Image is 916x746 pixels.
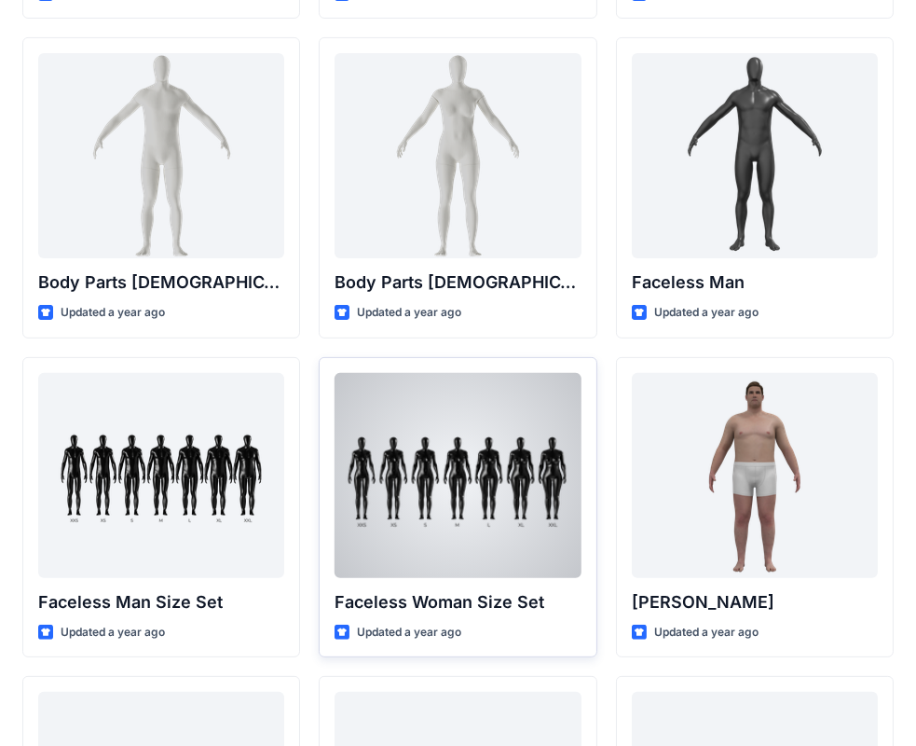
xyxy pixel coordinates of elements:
p: Faceless Woman Size Set [335,589,581,615]
p: Updated a year ago [61,303,165,323]
p: Updated a year ago [654,623,759,642]
a: Body Parts Male [38,53,284,258]
p: Updated a year ago [61,623,165,642]
p: Body Parts [DEMOGRAPHIC_DATA] [38,269,284,296]
p: [PERSON_NAME] [632,589,878,615]
a: Body Parts Female [335,53,581,258]
a: Faceless Man Size Set [38,373,284,578]
p: Updated a year ago [357,303,461,323]
p: Faceless Man [632,269,878,296]
a: Faceless Woman Size Set [335,373,581,578]
p: Body Parts [DEMOGRAPHIC_DATA] [335,269,581,296]
a: Joseph [632,373,878,578]
p: Faceless Man Size Set [38,589,284,615]
a: Faceless Man [632,53,878,258]
p: Updated a year ago [654,303,759,323]
p: Updated a year ago [357,623,461,642]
